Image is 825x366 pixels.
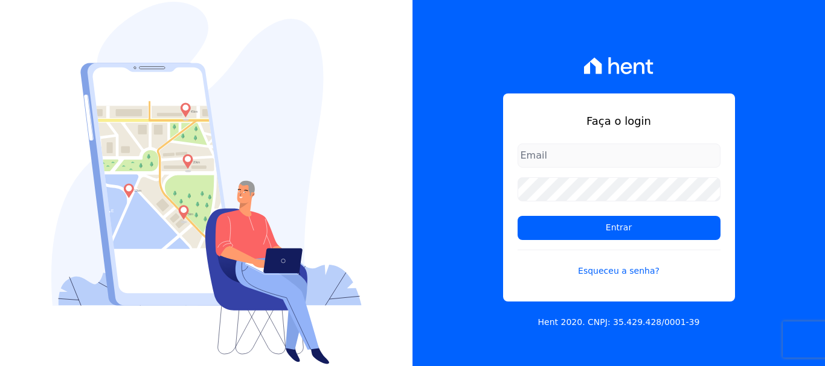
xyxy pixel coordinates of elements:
[538,316,700,329] p: Hent 2020. CNPJ: 35.429.428/0001-39
[518,250,721,277] a: Esqueceu a senha?
[518,144,721,168] input: Email
[51,2,362,364] img: Login
[518,216,721,240] input: Entrar
[518,113,721,129] h1: Faça o login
